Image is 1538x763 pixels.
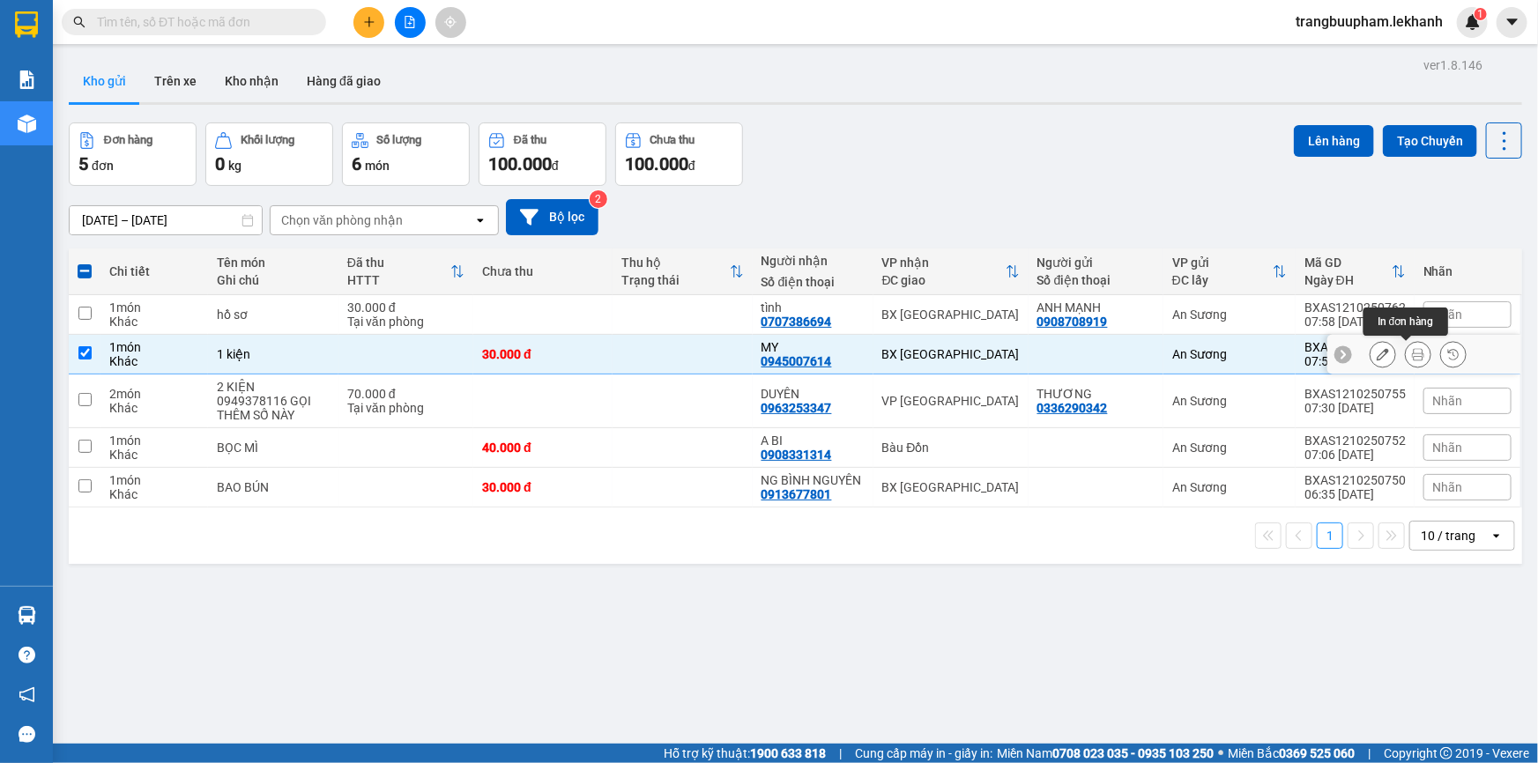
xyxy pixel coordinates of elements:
[1294,125,1374,157] button: Lên hàng
[1228,744,1355,763] span: Miền Bắc
[363,16,375,28] span: plus
[15,57,156,82] div: 0908708919
[762,254,865,268] div: Người nhận
[293,60,395,102] button: Hàng đã giao
[506,199,598,235] button: Bộ lọc
[1172,394,1287,408] div: An Sương
[109,264,199,278] div: Chi tiết
[1505,14,1520,30] span: caret-down
[347,315,464,329] div: Tại văn phòng
[73,16,85,28] span: search
[762,275,865,289] div: Số điện thoại
[217,307,330,322] div: hồ sơ
[1383,125,1477,157] button: Tạo Chuyến
[688,159,695,173] span: đ
[19,647,35,663] span: question-circle
[1304,487,1406,501] div: 06:35 [DATE]
[613,248,752,295] th: Toggle SortBy
[395,7,426,38] button: file-add
[109,401,199,415] div: Khác
[1172,256,1273,270] div: VP gửi
[473,213,487,227] svg: open
[1423,56,1482,75] div: ver 1.8.146
[762,354,832,368] div: 0945007614
[15,15,156,36] div: An Sương
[19,726,35,743] span: message
[377,134,422,146] div: Số lượng
[1037,256,1155,270] div: Người gửi
[1317,522,1343,549] button: 1
[168,57,347,78] div: tình
[590,190,607,208] sup: 2
[1304,401,1406,415] div: 07:30 [DATE]
[1363,307,1448,336] div: In đơn hàng
[1037,273,1155,287] div: Số điện thoại
[482,347,604,361] div: 30.000 đ
[365,159,390,173] span: món
[109,473,199,487] div: 1 món
[882,256,1006,270] div: VP nhận
[69,122,197,186] button: Đơn hàng5đơn
[762,387,865,401] div: DUYÊN
[1304,354,1406,368] div: 07:50 [DATE]
[762,300,865,315] div: tình
[97,12,305,32] input: Tìm tên, số ĐT hoặc mã đơn
[140,60,211,102] button: Trên xe
[241,134,294,146] div: Khối lượng
[15,11,38,38] img: logo-vxr
[217,441,330,455] div: BỌC MÌ
[78,153,88,174] span: 5
[1304,473,1406,487] div: BXAS1210250750
[217,273,330,287] div: Ghi chú
[1370,341,1396,367] div: Sửa đơn hàng
[92,159,114,173] span: đơn
[70,206,262,234] input: Select a date range.
[19,686,35,703] span: notification
[109,487,199,501] div: Khác
[1304,300,1406,315] div: BXAS1210250762
[1172,273,1273,287] div: ĐC lấy
[1497,7,1527,38] button: caret-down
[882,394,1020,408] div: VP [GEOGRAPHIC_DATA]
[762,401,832,415] div: 0963253347
[353,7,384,38] button: plus
[109,433,199,448] div: 1 món
[168,17,211,35] span: Nhận:
[762,448,832,462] div: 0908331314
[750,746,826,760] strong: 1900 633 818
[104,134,152,146] div: Đơn hàng
[1218,750,1223,757] span: ⚪️
[882,441,1020,455] div: Bàu Đồn
[488,153,552,174] span: 100.000
[338,248,473,295] th: Toggle SortBy
[482,441,604,455] div: 40.000 đ
[1477,8,1483,20] span: 1
[873,248,1029,295] th: Toggle SortBy
[1279,746,1355,760] strong: 0369 525 060
[15,36,156,57] div: ANH MẠNH
[664,744,826,763] span: Hỗ trợ kỹ thuật:
[1172,347,1287,361] div: An Sương
[347,387,464,401] div: 70.000 đ
[18,70,36,89] img: solution-icon
[650,134,695,146] div: Chưa thu
[205,122,333,186] button: Khối lượng0kg
[1052,746,1214,760] strong: 0708 023 035 - 0935 103 250
[109,315,199,329] div: Khác
[882,347,1020,361] div: BX [GEOGRAPHIC_DATA]
[625,153,688,174] span: 100.000
[621,273,729,287] div: Trạng thái
[1304,340,1406,354] div: BXAS1210250759
[281,211,403,229] div: Chọn văn phòng nhận
[18,606,36,625] img: warehouse-icon
[435,7,466,38] button: aim
[1304,315,1406,329] div: 07:58 [DATE]
[1433,307,1463,322] span: Nhãn
[615,122,743,186] button: Chưa thu100.000đ
[1037,315,1108,329] div: 0908708919
[168,78,347,103] div: 0707386694
[1163,248,1296,295] th: Toggle SortBy
[352,153,361,174] span: 6
[882,307,1020,322] div: BX [GEOGRAPHIC_DATA]
[621,256,729,270] div: Thu hộ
